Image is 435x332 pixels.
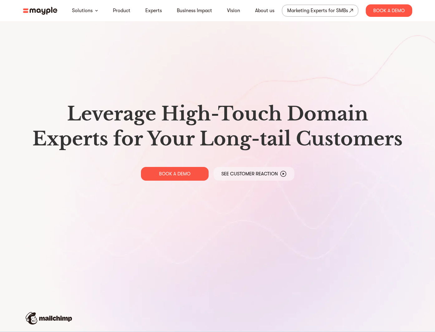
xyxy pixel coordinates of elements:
a: Business Impact [177,7,212,14]
a: Experts [145,7,162,14]
img: arrow-down [95,10,98,12]
a: Vision [227,7,240,14]
a: See Customer Reaction [214,167,294,181]
a: About us [255,7,274,14]
div: Book A Demo [366,4,412,17]
div: Marketing Experts for SMBs [287,6,348,15]
a: Product [113,7,130,14]
img: mayple-logo [23,7,57,15]
h1: Leverage High-Touch Domain Experts for Your Long-tail Customers [28,101,407,151]
a: Solutions [72,7,93,14]
p: BOOK A DEMO [159,171,191,177]
a: BOOK A DEMO [141,167,209,181]
img: mailchimp-logo [26,312,72,325]
a: Marketing Experts for SMBs [282,5,358,17]
p: See Customer Reaction [221,171,278,177]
